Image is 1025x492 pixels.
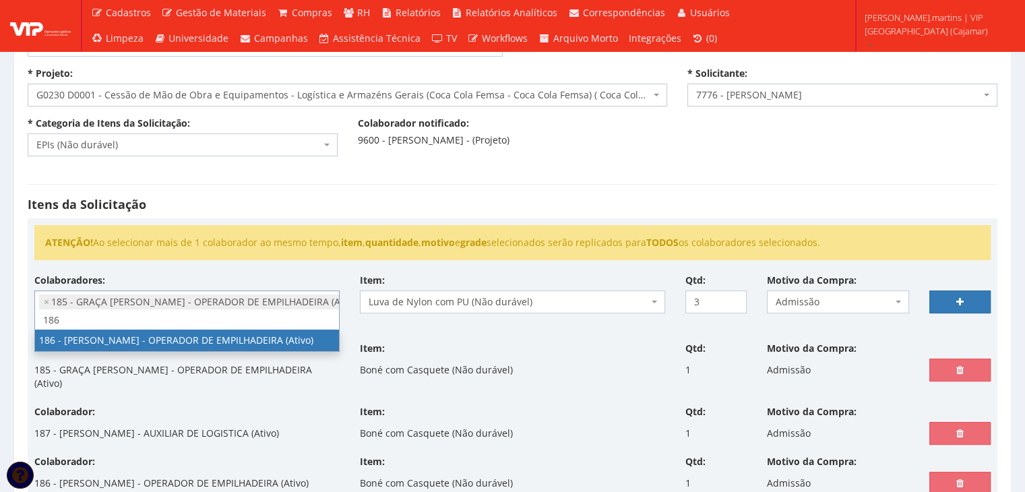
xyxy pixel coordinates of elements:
p: 9600 - [PERSON_NAME] - (Projeto) [358,133,668,147]
p: 1 [685,359,691,381]
span: Campanhas [254,32,308,44]
strong: grade [460,236,487,249]
li: 185 - GRAÇA LETICIA FULACHI OLIVEIRA SANTOS PEREIRA - OPERADOR DE EMPILHADEIRA (Ativo) [39,295,364,309]
span: Assistência Técnica [333,32,421,44]
label: Item: [360,274,385,287]
span: 7776 - RODRIGO ADRIANO MARTINS [687,84,997,106]
label: * Categoria de Itens da Solicitação: [28,117,190,130]
span: Admissão [767,290,910,313]
span: × [44,295,49,309]
img: logo [10,16,71,36]
span: Usuários [690,6,730,19]
span: G0230 D0001 - Cessão de Mão de Obra e Equipamentos - Logística e Armazéns Gerais (Coca Cola Femsa... [36,88,650,102]
strong: quantidade [365,236,418,249]
label: Motivo da Compra: [767,405,857,419]
a: TV [426,26,462,51]
span: RH [357,6,370,19]
span: (0) [706,32,717,44]
label: Motivo da Compra: [767,455,857,468]
span: [PERSON_NAME].martins | VIP [GEOGRAPHIC_DATA] (Cajamar) [865,11,1007,38]
label: * Projeto: [28,67,73,80]
strong: ATENÇÃO! [45,236,93,249]
span: G0230 D0001 - Cessão de Mão de Obra e Equipamentos - Logística e Armazéns Gerais (Coca Cola Femsa... [28,84,667,106]
a: Integrações [623,26,687,51]
a: Arquivo Morto [533,26,623,51]
span: Workflows [482,32,528,44]
label: Qtd: [685,455,706,468]
span: Compras [292,6,332,19]
label: * Solicitante: [687,67,747,80]
p: 185 - GRAÇA [PERSON_NAME] - OPERADOR DE EMPILHADEIRA (Ativo) [34,359,340,395]
label: Qtd: [685,274,706,287]
li: 186 - [PERSON_NAME] - OPERADOR DE EMPILHADEIRA (Ativo) [35,330,339,351]
span: Gestão de Materiais [176,6,266,19]
label: Item: [360,342,385,355]
span: Relatórios [396,6,441,19]
a: Assistência Técnica [313,26,427,51]
span: Luva de Nylon com PU (Não durável) [360,290,665,313]
strong: Itens da Solicitação [28,196,146,212]
span: Relatórios Analíticos [466,6,557,19]
span: Luva de Nylon com PU (Não durável) [369,295,648,309]
label: Item: [360,405,385,419]
strong: TODOS [646,236,679,249]
label: Colaboradores: [34,274,105,287]
p: 187 - [PERSON_NAME] - AUXILIAR DE LOGISTICA (Ativo) [34,422,279,445]
span: Integrações [629,32,681,44]
p: 1 [685,422,691,445]
a: Universidade [149,26,235,51]
label: Qtd: [685,405,706,419]
span: Cadastros [106,6,151,19]
p: Boné com Casquete (Não durável) [360,422,513,445]
label: Colaborador: [34,455,95,468]
label: Qtd: [685,342,706,355]
span: EPIs (Não durável) [36,138,321,152]
p: Admissão [767,359,811,381]
label: Colaborador notificado: [358,117,469,130]
strong: motivo [421,236,455,249]
span: TV [446,32,457,44]
a: Limpeza [86,26,149,51]
span: Limpeza [106,32,144,44]
span: Admissão [776,295,893,309]
p: Admissão [767,422,811,445]
a: (0) [687,26,723,51]
span: EPIs (Não durável) [28,133,338,156]
span: Arquivo Morto [553,32,618,44]
label: Item: [360,455,385,468]
li: Ao selecionar mais de 1 colaborador ao mesmo tempo, , , e selecionados serão replicados para os c... [45,236,980,249]
p: Boné com Casquete (Não durável) [360,359,513,381]
a: Workflows [462,26,534,51]
label: Motivo da Compra: [767,274,857,287]
label: Motivo da Compra: [767,342,857,355]
label: Colaborador: [34,405,95,419]
span: Correspondências [583,6,665,19]
span: 7776 - RODRIGO ADRIANO MARTINS [696,88,981,102]
strong: item [341,236,363,249]
a: Campanhas [234,26,313,51]
span: Universidade [168,32,228,44]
